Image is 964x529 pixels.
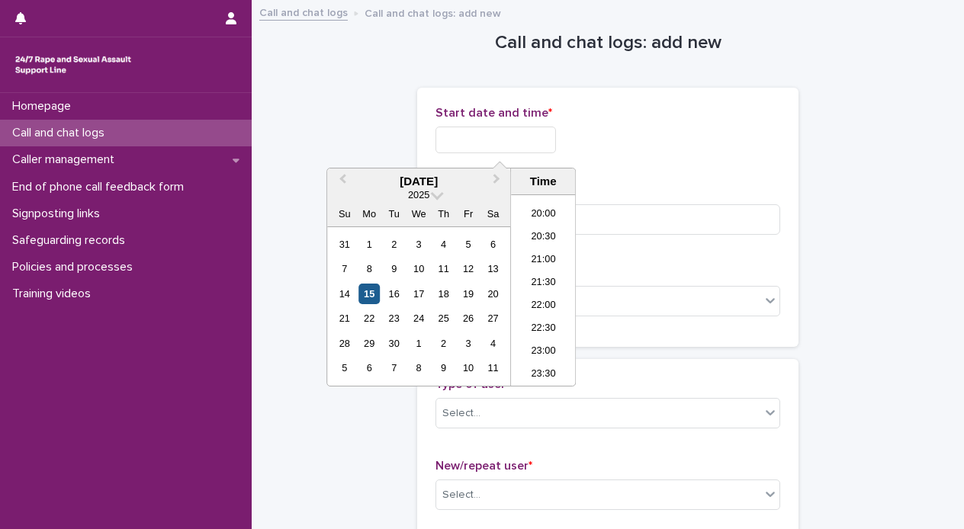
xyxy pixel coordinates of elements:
div: Choose Friday, September 5th, 2025 [458,234,479,255]
p: Call and chat logs: add new [365,4,501,21]
li: 23:30 [511,364,576,386]
div: Fr [458,204,479,224]
div: Choose Thursday, September 25th, 2025 [433,308,454,329]
li: 22:30 [511,318,576,341]
div: Choose Thursday, September 11th, 2025 [433,258,454,279]
div: Choose Monday, October 6th, 2025 [359,357,380,378]
div: Choose Sunday, September 7th, 2025 [334,258,355,279]
p: Training videos [6,287,103,301]
li: 20:00 [511,204,576,226]
div: Choose Tuesday, September 2nd, 2025 [384,234,404,255]
div: Choose Saturday, September 27th, 2025 [483,308,503,329]
li: 20:30 [511,226,576,249]
div: Choose Saturday, September 13th, 2025 [483,258,503,279]
div: Choose Tuesday, September 30th, 2025 [384,333,404,354]
p: End of phone call feedback form [6,180,196,194]
span: Start date and time [435,107,552,119]
li: 21:30 [511,272,576,295]
div: Select... [442,406,480,422]
div: Choose Thursday, October 9th, 2025 [433,357,454,378]
div: We [409,204,429,224]
div: Choose Thursday, October 2nd, 2025 [433,333,454,354]
p: Caller management [6,152,127,167]
div: Choose Wednesday, October 1st, 2025 [409,333,429,354]
div: Tu [384,204,404,224]
div: Choose Wednesday, September 10th, 2025 [409,258,429,279]
a: Call and chat logs [259,3,348,21]
div: Choose Saturday, September 6th, 2025 [483,234,503,255]
div: Choose Thursday, September 18th, 2025 [433,284,454,304]
div: Choose Friday, September 19th, 2025 [458,284,479,304]
div: Su [334,204,355,224]
div: Choose Sunday, September 14th, 2025 [334,284,355,304]
p: Policies and processes [6,260,145,274]
span: 2025 [408,189,429,200]
p: Safeguarding records [6,233,137,248]
div: month 2025-09 [333,232,506,380]
div: Choose Tuesday, September 23rd, 2025 [384,308,404,329]
div: Choose Tuesday, September 16th, 2025 [384,284,404,304]
button: Next Month [486,170,510,194]
h1: Call and chat logs: add new [417,32,799,54]
p: Homepage [6,99,83,114]
div: Choose Friday, October 10th, 2025 [458,357,479,378]
div: Choose Saturday, October 11th, 2025 [483,357,503,378]
div: Choose Monday, September 29th, 2025 [359,333,380,354]
div: Choose Sunday, September 28th, 2025 [334,333,355,354]
p: Signposting links [6,207,112,221]
p: Call and chat logs [6,126,117,140]
li: 21:00 [511,249,576,272]
div: Choose Wednesday, September 24th, 2025 [409,308,429,329]
div: Choose Monday, September 15th, 2025 [359,284,380,304]
div: [DATE] [327,175,510,188]
div: Choose Sunday, October 5th, 2025 [334,357,355,378]
div: Time [515,175,571,188]
div: Choose Tuesday, September 9th, 2025 [384,258,404,279]
div: Choose Wednesday, September 17th, 2025 [409,284,429,304]
div: Choose Monday, September 22nd, 2025 [359,308,380,329]
img: rhQMoQhaT3yELyF149Cw [12,50,134,80]
div: Choose Saturday, September 20th, 2025 [483,284,503,304]
div: Choose Friday, September 26th, 2025 [458,308,479,329]
div: Choose Monday, September 8th, 2025 [359,258,380,279]
li: 22:00 [511,295,576,318]
span: Type of user [435,378,509,390]
div: Choose Thursday, September 4th, 2025 [433,234,454,255]
div: Choose Friday, October 3rd, 2025 [458,333,479,354]
button: Previous Month [329,170,353,194]
div: Choose Monday, September 1st, 2025 [359,234,380,255]
div: Th [433,204,454,224]
div: Choose Sunday, September 21st, 2025 [334,308,355,329]
div: Choose Sunday, August 31st, 2025 [334,234,355,255]
div: Sa [483,204,503,224]
div: Choose Wednesday, October 8th, 2025 [409,357,429,378]
div: Choose Friday, September 12th, 2025 [458,258,479,279]
div: Select... [442,487,480,503]
div: Choose Wednesday, September 3rd, 2025 [409,234,429,255]
div: Mo [359,204,380,224]
span: New/repeat user [435,460,532,472]
li: 23:00 [511,341,576,364]
div: Choose Tuesday, October 7th, 2025 [384,357,404,378]
div: Choose Saturday, October 4th, 2025 [483,333,503,354]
